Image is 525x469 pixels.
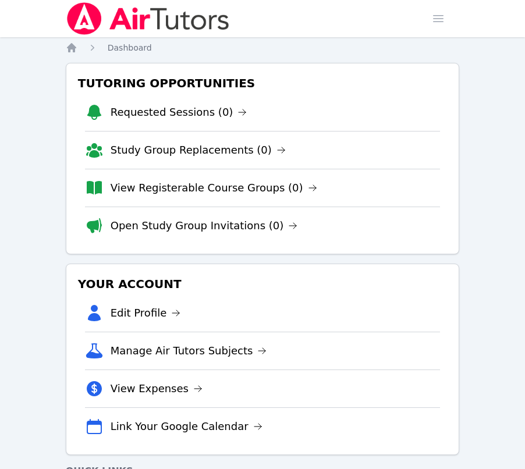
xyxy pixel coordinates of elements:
[76,273,450,294] h3: Your Account
[108,43,152,52] span: Dashboard
[111,218,298,234] a: Open Study Group Invitations (0)
[76,73,450,94] h3: Tutoring Opportunities
[111,343,267,359] a: Manage Air Tutors Subjects
[111,142,286,158] a: Study Group Replacements (0)
[111,104,247,120] a: Requested Sessions (0)
[111,305,181,321] a: Edit Profile
[111,180,317,196] a: View Registerable Course Groups (0)
[66,42,460,54] nav: Breadcrumb
[111,381,203,397] a: View Expenses
[66,2,230,35] img: Air Tutors
[111,418,262,435] a: Link Your Google Calendar
[108,42,152,54] a: Dashboard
